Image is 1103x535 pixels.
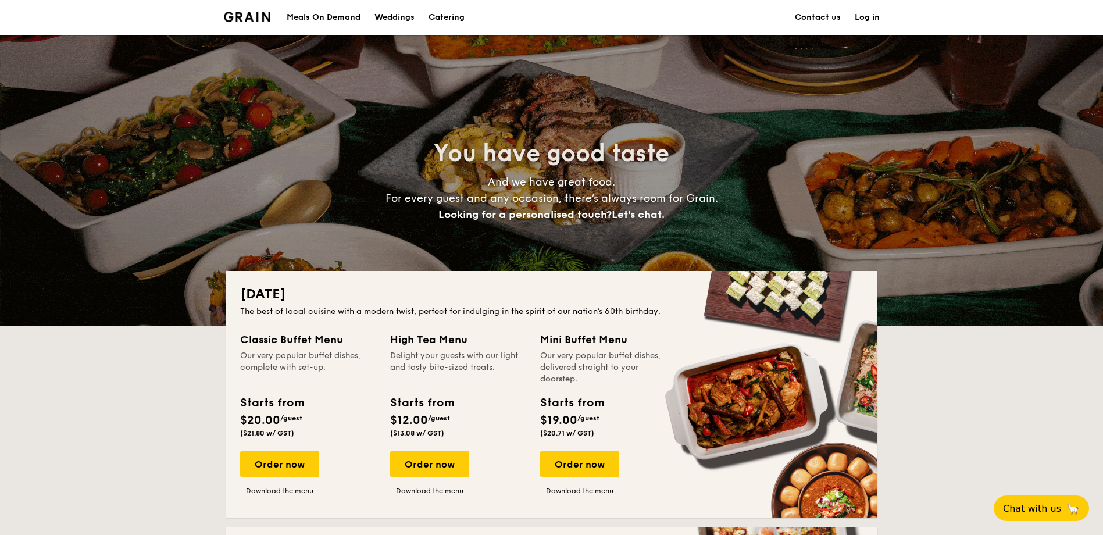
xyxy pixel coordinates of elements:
a: Logotype [224,12,271,22]
div: Delight your guests with our light and tasty bite-sized treats. [390,350,526,385]
span: $19.00 [540,413,577,427]
span: $20.00 [240,413,280,427]
a: Download the menu [540,486,619,495]
span: Let's chat. [612,208,665,221]
button: Chat with us🦙 [994,495,1089,521]
div: The best of local cuisine with a modern twist, perfect for indulging in the spirit of our nation’... [240,306,863,318]
span: /guest [577,414,599,422]
span: ($21.80 w/ GST) [240,429,294,437]
h2: [DATE] [240,285,863,304]
a: Download the menu [390,486,469,495]
div: High Tea Menu [390,331,526,348]
span: Chat with us [1003,503,1061,514]
div: Classic Buffet Menu [240,331,376,348]
div: Order now [240,451,319,477]
div: Starts from [390,394,454,412]
span: 🦙 [1066,502,1080,515]
div: Mini Buffet Menu [540,331,676,348]
span: ($20.71 w/ GST) [540,429,594,437]
span: /guest [280,414,302,422]
div: Our very popular buffet dishes, complete with set-up. [240,350,376,385]
div: Starts from [540,394,604,412]
div: Order now [540,451,619,477]
a: Download the menu [240,486,319,495]
div: Order now [390,451,469,477]
img: Grain [224,12,271,22]
div: Starts from [240,394,304,412]
div: Our very popular buffet dishes, delivered straight to your doorstep. [540,350,676,385]
span: ($13.08 w/ GST) [390,429,444,437]
span: /guest [428,414,450,422]
span: $12.00 [390,413,428,427]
